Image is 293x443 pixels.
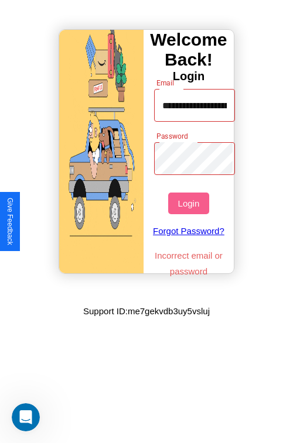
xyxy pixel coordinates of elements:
[144,70,234,83] h4: Login
[156,78,175,88] label: Email
[144,30,234,70] h3: Welcome Back!
[6,198,14,245] div: Give Feedback
[156,131,188,141] label: Password
[12,403,40,431] iframe: Intercom live chat
[83,303,210,319] p: Support ID: me7gekvdb3uy5vsluj
[59,30,144,273] img: gif
[148,248,230,279] p: Incorrect email or password
[168,193,209,214] button: Login
[148,214,230,248] a: Forgot Password?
